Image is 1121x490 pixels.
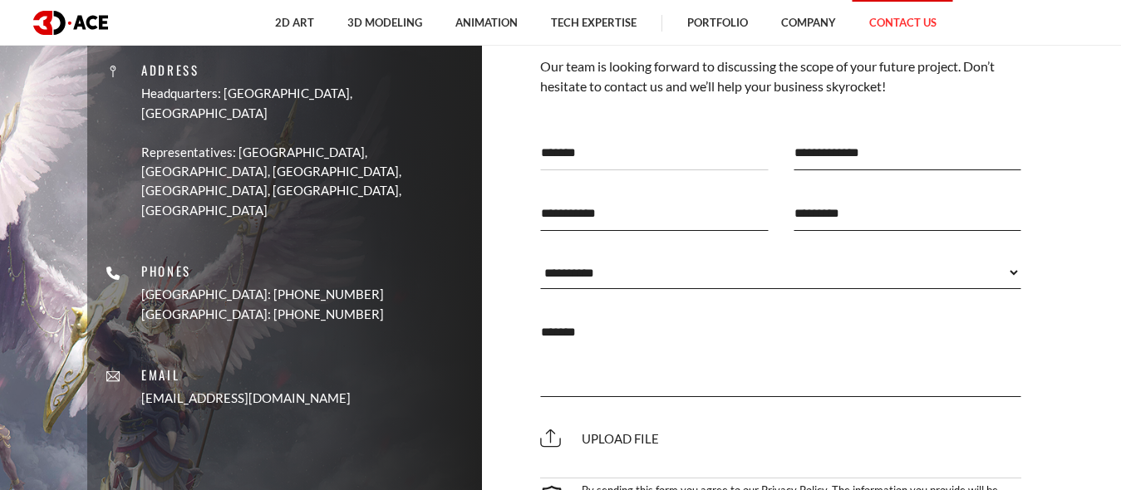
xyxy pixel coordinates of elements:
[540,56,1022,97] p: Our team is looking forward to discussing the scope of your future project. Don’t hesitate to con...
[141,305,384,324] p: [GEOGRAPHIC_DATA]: [PHONE_NUMBER]
[540,431,659,446] span: Upload file
[141,61,470,80] p: Address
[141,390,351,409] a: [EMAIL_ADDRESS][DOMAIN_NAME]
[141,262,384,281] p: Phones
[141,84,470,123] p: Headquarters: [GEOGRAPHIC_DATA], [GEOGRAPHIC_DATA]
[141,143,470,221] p: Representatives: [GEOGRAPHIC_DATA], [GEOGRAPHIC_DATA], [GEOGRAPHIC_DATA], [GEOGRAPHIC_DATA], [GEO...
[141,286,384,305] p: [GEOGRAPHIC_DATA]: [PHONE_NUMBER]
[33,11,108,35] img: logo dark
[141,84,470,220] a: Headquarters: [GEOGRAPHIC_DATA], [GEOGRAPHIC_DATA] Representatives: [GEOGRAPHIC_DATA], [GEOGRAPHI...
[141,365,351,385] p: Email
